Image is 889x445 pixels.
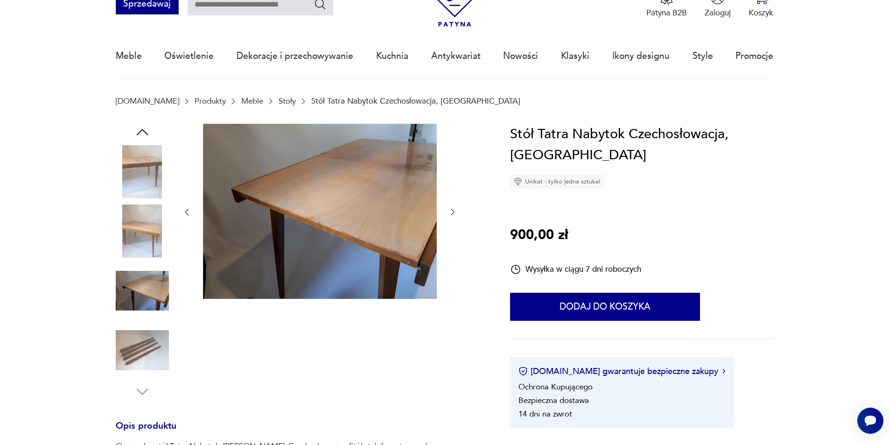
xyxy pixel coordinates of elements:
img: Ikona strzałki w prawo [722,369,725,374]
a: Meble [241,97,263,106]
img: Zdjęcie produktu Stół Tatra Nabytok Czechosłowacja, etykieta [116,145,169,198]
button: [DOMAIN_NAME] gwarantuje bezpieczne zakupy [518,366,725,377]
div: Wysyłka w ciągu 7 dni roboczych [510,264,641,275]
a: Produkty [195,97,226,106]
a: Stoły [279,97,296,106]
h3: Opis produktu [116,423,483,441]
a: [DOMAIN_NAME] [116,97,179,106]
p: Koszyk [749,7,773,18]
a: Promocje [735,35,773,78]
a: Style [693,35,713,78]
button: Dodaj do koszyka [510,293,700,321]
img: Ikona certyfikatu [518,367,528,376]
p: Zaloguj [705,7,731,18]
a: Antykwariat [431,35,481,78]
a: Sprzedawaj [116,1,179,8]
img: Ikona diamentu [514,177,522,186]
a: Nowości [503,35,538,78]
a: Klasyki [561,35,589,78]
img: Zdjęcie produktu Stół Tatra Nabytok Czechosłowacja, etykieta [116,205,169,258]
p: Stół Tatra Nabytok Czechosłowacja, [GEOGRAPHIC_DATA] [311,97,520,106]
p: Patyna B2B [646,7,687,18]
img: Zdjęcie produktu Stół Tatra Nabytok Czechosłowacja, etykieta [116,264,169,318]
div: Unikat - tylko jedna sztuka! [510,175,604,189]
a: Oświetlenie [164,35,214,78]
a: Dekoracje i przechowywanie [237,35,353,78]
li: 14 dni na zwrot [518,409,572,419]
a: Kuchnia [376,35,408,78]
img: Zdjęcie produktu Stół Tatra Nabytok Czechosłowacja, etykieta [203,124,437,299]
li: Bezpieczna dostawa [518,395,589,406]
a: Meble [116,35,142,78]
a: Ikony designu [612,35,670,78]
h1: Stół Tatra Nabytok Czechosłowacja, [GEOGRAPHIC_DATA] [510,124,773,166]
iframe: Smartsupp widget button [857,408,883,434]
img: Zdjęcie produktu Stół Tatra Nabytok Czechosłowacja, etykieta [116,324,169,377]
li: Ochrona Kupującego [518,381,593,392]
p: 900,00 zł [510,225,568,246]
